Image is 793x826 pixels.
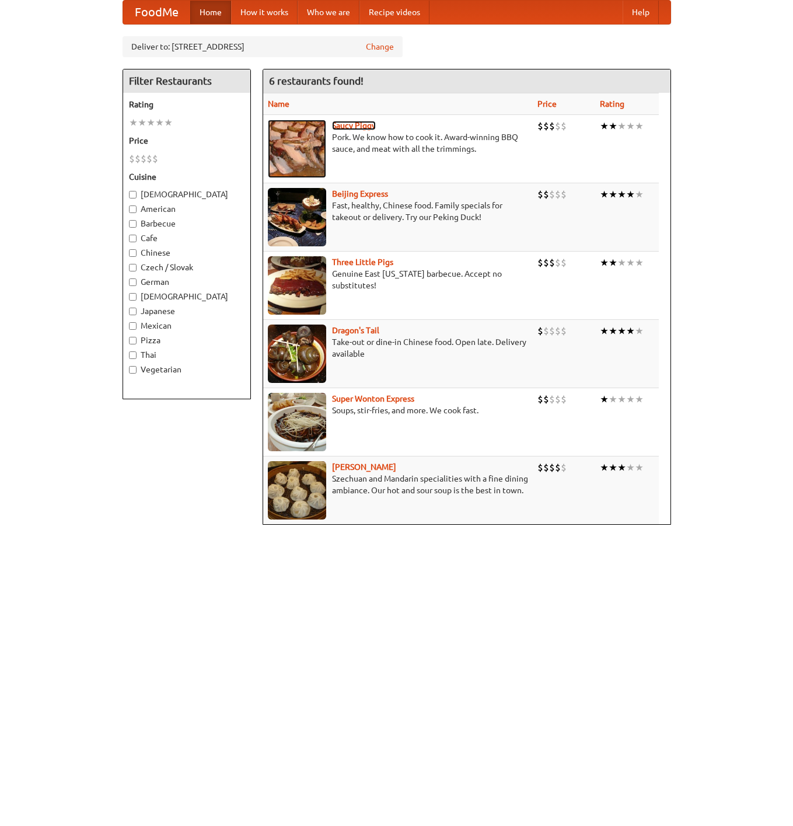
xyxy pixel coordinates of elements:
li: $ [543,256,549,269]
li: ★ [600,393,609,406]
li: ★ [635,256,644,269]
a: Price [537,99,557,109]
input: Vegetarian [129,366,137,374]
li: $ [537,393,543,406]
li: ★ [600,188,609,201]
a: Rating [600,99,624,109]
p: Pork. We know how to cook it. Award-winning BBQ sauce, and meat with all the trimmings. [268,131,529,155]
li: $ [129,152,135,165]
li: ★ [617,461,626,474]
label: American [129,203,244,215]
li: $ [561,188,567,201]
b: Three Little Pigs [332,257,393,267]
li: $ [555,461,561,474]
li: ★ [626,393,635,406]
img: dragon.jpg [268,325,326,383]
li: $ [561,325,567,337]
input: Pizza [129,337,137,344]
input: Japanese [129,308,137,315]
a: Name [268,99,289,109]
a: Saucy Piggy [332,121,376,130]
label: German [129,276,244,288]
p: Fast, healthy, Chinese food. Family specials for takeout or delivery. Try our Peking Duck! [268,200,529,223]
a: FoodMe [123,1,190,24]
li: $ [555,325,561,337]
img: superwonton.jpg [268,393,326,451]
p: Soups, stir-fries, and more. We cook fast. [268,405,529,416]
li: $ [561,461,567,474]
li: $ [537,120,543,133]
label: Japanese [129,305,244,317]
img: beijing.jpg [268,188,326,246]
li: $ [561,393,567,406]
li: ★ [635,325,644,337]
input: Mexican [129,322,137,330]
h5: Price [129,135,244,147]
li: ★ [626,188,635,201]
li: ★ [626,120,635,133]
h4: Filter Restaurants [123,69,250,93]
li: ★ [138,116,146,129]
li: $ [537,461,543,474]
li: $ [549,393,555,406]
li: $ [141,152,146,165]
input: Cafe [129,235,137,242]
li: $ [555,393,561,406]
li: $ [555,120,561,133]
li: ★ [609,461,617,474]
b: Super Wonton Express [332,394,414,403]
li: ★ [617,256,626,269]
li: ★ [617,325,626,337]
li: $ [549,461,555,474]
li: $ [549,325,555,337]
li: ★ [626,325,635,337]
li: $ [555,256,561,269]
input: [DEMOGRAPHIC_DATA] [129,191,137,198]
li: $ [555,188,561,201]
li: ★ [600,256,609,269]
ng-pluralize: 6 restaurants found! [269,75,364,86]
a: Beijing Express [332,189,388,198]
li: $ [543,188,549,201]
label: Vegetarian [129,364,244,375]
a: How it works [231,1,298,24]
li: $ [543,325,549,337]
li: $ [537,256,543,269]
label: Czech / Slovak [129,262,244,273]
h5: Cuisine [129,171,244,183]
li: ★ [626,461,635,474]
img: littlepigs.jpg [268,256,326,315]
div: Deliver to: [STREET_ADDRESS] [123,36,403,57]
input: [DEMOGRAPHIC_DATA] [129,293,137,301]
a: Change [366,41,394,53]
li: $ [561,256,567,269]
li: ★ [609,325,617,337]
a: Who we are [298,1,359,24]
li: $ [543,393,549,406]
input: Czech / Slovak [129,264,137,271]
li: ★ [617,120,626,133]
li: ★ [626,256,635,269]
p: Szechuan and Mandarin specialities with a fine dining ambiance. Our hot and sour soup is the best... [268,473,529,496]
label: Barbecue [129,218,244,229]
li: $ [549,120,555,133]
li: $ [549,188,555,201]
li: ★ [635,188,644,201]
li: $ [537,188,543,201]
li: $ [543,120,549,133]
a: Dragon's Tail [332,326,379,335]
label: Mexican [129,320,244,332]
li: ★ [600,120,609,133]
li: ★ [600,461,609,474]
a: Help [623,1,659,24]
li: ★ [129,116,138,129]
input: Thai [129,351,137,359]
li: ★ [146,116,155,129]
a: [PERSON_NAME] [332,462,396,472]
img: saucy.jpg [268,120,326,178]
li: $ [152,152,158,165]
h5: Rating [129,99,244,110]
